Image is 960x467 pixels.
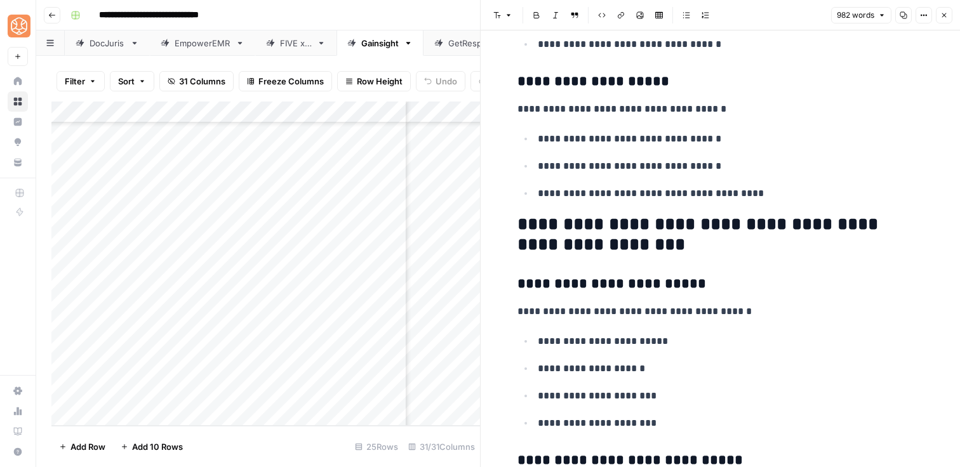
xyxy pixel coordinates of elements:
[8,71,28,91] a: Home
[57,71,105,91] button: Filter
[150,30,255,56] a: EmpowerEMR
[8,401,28,421] a: Usage
[239,71,332,91] button: Freeze Columns
[65,30,150,56] a: DocJuris
[70,440,105,453] span: Add Row
[8,132,28,152] a: Opportunities
[118,75,135,88] span: Sort
[132,440,183,453] span: Add 10 Rows
[837,10,874,21] span: 982 words
[350,437,403,457] div: 25 Rows
[65,75,85,88] span: Filter
[159,71,234,91] button: 31 Columns
[175,37,230,49] div: EmpowerEMR
[8,442,28,462] button: Help + Support
[51,437,113,457] button: Add Row
[110,71,154,91] button: Sort
[423,30,527,56] a: GetResponse
[8,112,28,132] a: Insights
[416,71,465,91] button: Undo
[90,37,125,49] div: DocJuris
[403,437,480,457] div: 31/31 Columns
[436,75,457,88] span: Undo
[179,75,225,88] span: 31 Columns
[8,152,28,173] a: Your Data
[357,75,403,88] span: Row Height
[8,91,28,112] a: Browse
[337,71,411,91] button: Row Height
[8,421,28,442] a: Learning Hub
[8,381,28,401] a: Settings
[337,30,423,56] a: Gainsight
[255,30,337,56] a: FIVE x 5
[831,7,891,23] button: 982 words
[113,437,190,457] button: Add 10 Rows
[8,15,30,37] img: SimpleTiger Logo
[8,10,28,42] button: Workspace: SimpleTiger
[361,37,399,49] div: Gainsight
[280,37,312,49] div: FIVE x 5
[258,75,324,88] span: Freeze Columns
[448,37,502,49] div: GetResponse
